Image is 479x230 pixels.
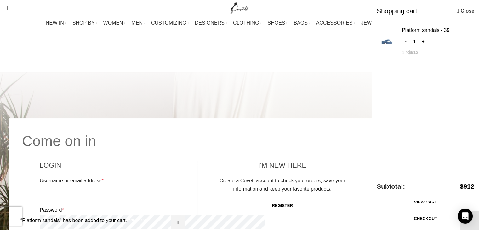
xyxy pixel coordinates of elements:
span: NEW IN [46,20,64,26]
input: + [419,37,427,47]
span: JEWELLERY [361,20,391,26]
span: $ [460,183,464,190]
span: BAGS [294,20,307,26]
a: CUSTOMIZING [151,17,189,29]
a: CLOTHING [233,17,261,29]
span: SHOES [267,20,285,26]
div: Main navigation [2,17,477,29]
a: View cart [129,218,152,223]
span: CUSTOMIZING [151,20,186,26]
a: NEW IN [46,17,66,29]
input: Product quantity [410,37,419,47]
a: Register [265,199,299,212]
a: Show [372,22,479,58]
span: WOMEN [103,20,123,26]
a: Home [215,58,229,63]
span: ACCESSORIES [316,20,353,26]
strong: Subtotal: [377,182,405,191]
a: DESIGNERS [195,17,227,29]
a: BAGS [294,17,310,29]
a: MEN [132,17,145,29]
a: SHOES [267,17,287,29]
a: Site logo [229,5,250,10]
a: ACCESSORIES [316,17,355,29]
span: My Account [235,57,264,65]
a: Close [457,7,474,15]
div: Open Intercom Messenger [458,209,473,224]
input: - [402,37,410,47]
a: SHOP BY [72,17,97,29]
a: JEWELLERY [361,17,393,29]
bdi: 912 [460,183,474,190]
a: Search [2,2,8,14]
span: MEN [132,20,143,26]
a: WOMEN [103,17,125,29]
a: View cart [377,196,474,209]
span: Shopping cart [377,6,454,15]
span: CLOTHING [233,20,259,26]
span: DESIGNERS [195,20,225,26]
a: Remove Platform sandals - 39 from cart [470,26,476,32]
h1: My Account [204,37,275,54]
span: SHOP BY [72,20,95,26]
